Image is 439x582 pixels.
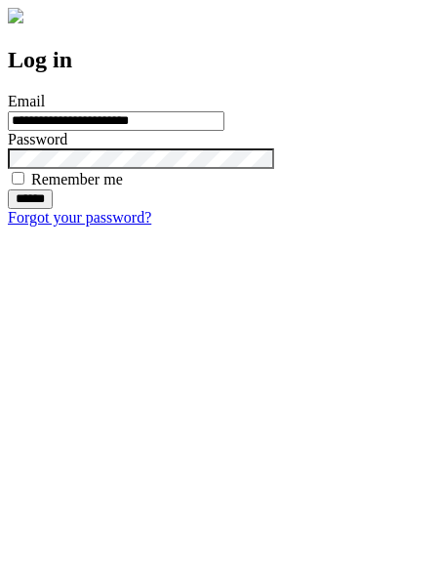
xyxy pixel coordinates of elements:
a: Forgot your password? [8,209,151,226]
label: Email [8,93,45,109]
h2: Log in [8,47,431,73]
label: Password [8,131,67,147]
label: Remember me [31,171,123,187]
img: logo-4e3dc11c47720685a147b03b5a06dd966a58ff35d612b21f08c02c0306f2b779.png [8,8,23,23]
